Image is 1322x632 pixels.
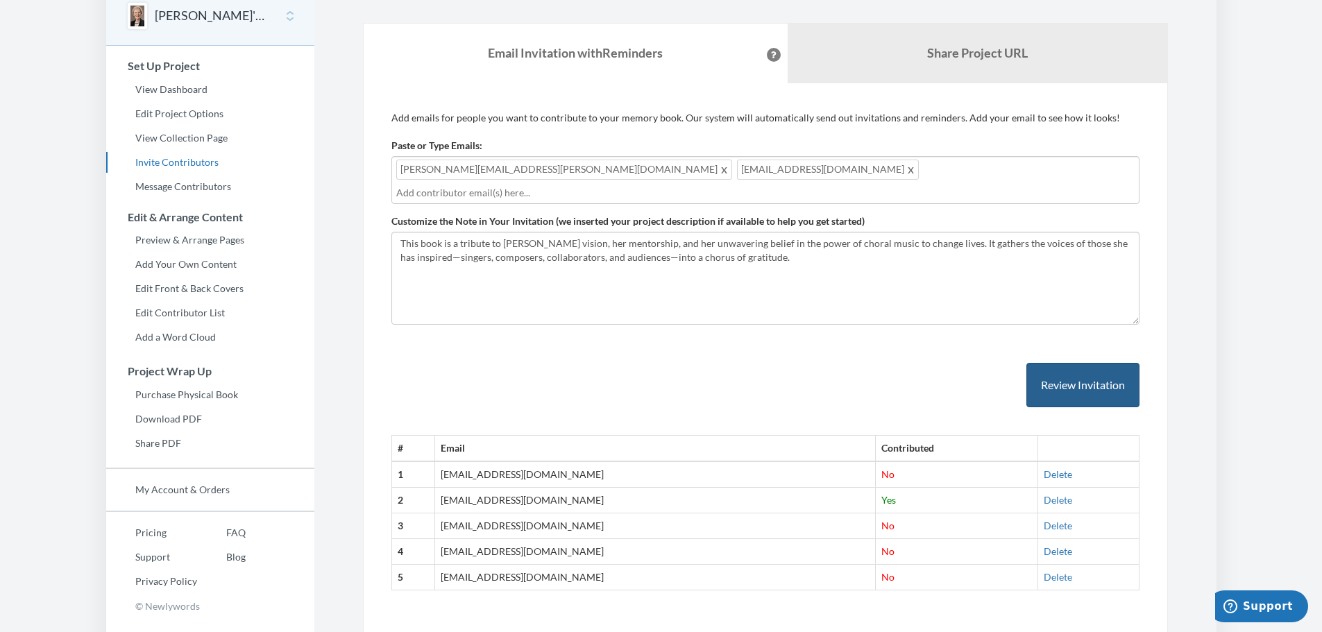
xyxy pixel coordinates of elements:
[391,461,435,487] th: 1
[927,45,1028,60] b: Share Project URL
[107,211,314,223] h3: Edit & Arrange Content
[881,571,895,583] span: No
[106,433,314,454] a: Share PDF
[106,547,197,567] a: Support
[106,302,314,323] a: Edit Contributor List
[106,327,314,348] a: Add a Word Cloud
[488,45,663,60] strong: Email Invitation with Reminders
[1044,468,1072,480] a: Delete
[1044,520,1072,531] a: Delete
[155,7,267,25] button: [PERSON_NAME]'s Farewell
[1215,590,1308,625] iframe: Opens a widget where you can chat to one of our agents
[435,513,875,539] td: [EMAIL_ADDRESS][DOMAIN_NAME]
[1044,494,1072,506] a: Delete
[1044,545,1072,557] a: Delete
[106,479,314,500] a: My Account & Orders
[391,232,1139,325] textarea: This book is a tribute to [PERSON_NAME] vision, her mentorship, and her unwavering belief in the ...
[391,539,435,565] th: 4
[391,565,435,590] th: 5
[435,436,875,461] th: Email
[106,571,197,592] a: Privacy Policy
[391,488,435,513] th: 2
[106,409,314,429] a: Download PDF
[106,384,314,405] a: Purchase Physical Book
[881,468,895,480] span: No
[106,128,314,148] a: View Collection Page
[391,139,482,153] label: Paste or Type Emails:
[1026,363,1139,408] button: Review Invitation
[881,545,895,557] span: No
[396,160,732,180] span: [PERSON_NAME][EMAIL_ADDRESS][PERSON_NAME][DOMAIN_NAME]
[396,185,1135,200] input: Add contributor email(s) here...
[435,461,875,487] td: [EMAIL_ADDRESS][DOMAIN_NAME]
[391,436,435,461] th: #
[435,488,875,513] td: [EMAIL_ADDRESS][DOMAIN_NAME]
[881,494,896,506] span: Yes
[881,520,895,531] span: No
[875,436,1037,461] th: Contributed
[106,278,314,299] a: Edit Front & Back Covers
[106,595,314,617] p: © Newlywords
[106,152,314,173] a: Invite Contributors
[435,539,875,565] td: [EMAIL_ADDRESS][DOMAIN_NAME]
[106,230,314,250] a: Preview & Arrange Pages
[737,160,919,180] span: [EMAIL_ADDRESS][DOMAIN_NAME]
[391,111,1139,125] p: Add emails for people you want to contribute to your memory book. Our system will automatically s...
[435,565,875,590] td: [EMAIL_ADDRESS][DOMAIN_NAME]
[197,522,246,543] a: FAQ
[391,513,435,539] th: 3
[391,214,865,228] label: Customize the Note in Your Invitation (we inserted your project description if available to help ...
[106,254,314,275] a: Add Your Own Content
[107,60,314,72] h3: Set Up Project
[106,522,197,543] a: Pricing
[197,547,246,567] a: Blog
[106,103,314,124] a: Edit Project Options
[1044,571,1072,583] a: Delete
[106,79,314,100] a: View Dashboard
[106,176,314,197] a: Message Contributors
[107,365,314,377] h3: Project Wrap Up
